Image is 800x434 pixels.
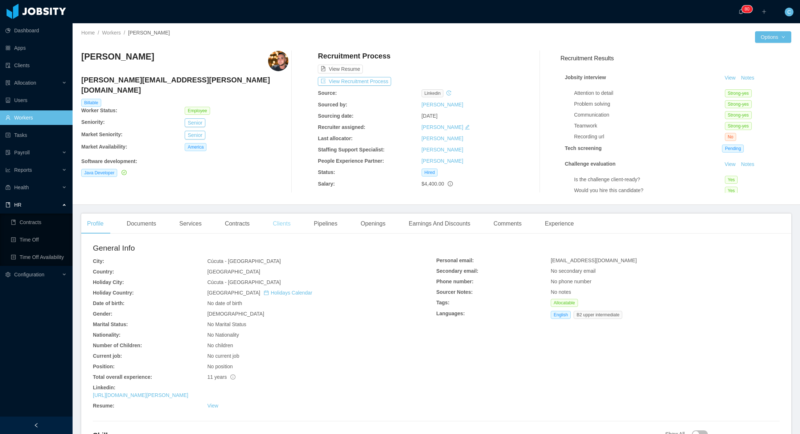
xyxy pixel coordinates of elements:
i: icon: history [446,90,451,96]
div: Recording url [574,133,725,141]
b: Linkedin: [93,385,115,390]
span: [PERSON_NAME] [128,30,170,36]
b: Date of birth: [93,300,124,306]
div: Is the challenge client-ready? [574,176,725,183]
i: icon: medicine-box [5,185,11,190]
strong: Challenge evaluation [565,161,616,167]
b: Country: [93,269,114,275]
span: / [98,30,99,36]
a: View [722,75,738,81]
span: Allocation [14,80,36,86]
span: Yes [725,187,738,195]
div: Profile [81,214,109,234]
b: Position: [93,364,115,369]
a: [URL][DOMAIN_NAME][PERSON_NAME] [93,392,188,398]
strong: Tech screening [565,145,602,151]
span: 11 years [207,374,235,380]
img: c1ae0452-2d6e-420c-aab3-1a838978304e_68cc3b33d4772-400w.png [268,51,288,71]
button: Notes [738,74,757,82]
a: [PERSON_NAME] [422,124,463,130]
a: View [207,403,218,409]
span: B2 upper intermediate [574,311,622,319]
div: Problem solving [574,100,725,108]
span: No position [207,364,233,369]
b: Seniority: [81,119,105,125]
span: [DATE] [422,113,438,119]
b: Phone number: [436,279,474,284]
span: [GEOGRAPHIC_DATA] [207,269,260,275]
a: icon: pie-chartDashboard [5,23,67,38]
span: No phone number [551,279,591,284]
i: icon: bell [738,9,743,14]
button: icon: exportView Recruitment Process [318,77,391,86]
div: Teamwork [574,122,725,130]
i: icon: calendar [264,290,269,295]
i: icon: edit [465,125,470,130]
span: Strong-yes [725,111,752,119]
span: Pending [722,145,744,153]
a: Home [81,30,95,36]
strong: Jobsity interview [565,74,606,80]
span: HR [14,202,21,208]
i: icon: setting [5,272,11,277]
b: Personal email: [436,257,474,263]
b: Tags: [436,300,450,305]
i: icon: book [5,202,11,207]
a: icon: profileTime Off Availability [11,250,67,264]
span: Payroll [14,150,30,155]
span: Allocatable [551,299,578,307]
div: Contracts [219,214,255,234]
span: C [787,8,791,16]
b: Worker Status: [81,108,117,113]
b: Languages: [436,311,465,316]
a: [PERSON_NAME] [422,147,463,153]
span: Employee [185,107,210,115]
div: Attention to detail [574,89,725,97]
a: View [722,161,738,167]
b: Market Availability: [81,144,127,150]
span: Strong-yes [725,122,752,130]
b: Resume: [93,403,114,409]
b: Staffing Support Specialist: [318,147,385,153]
i: icon: plus [762,9,767,14]
button: Notes [738,160,757,169]
h3: Recruitment Results [561,54,791,63]
span: $4,400.00 [422,181,444,187]
button: Senior [185,131,205,139]
b: Holiday Country: [93,290,134,296]
b: People Experience Partner: [318,158,384,164]
sup: 80 [742,5,752,13]
a: icon: userWorkers [5,110,67,125]
a: [PERSON_NAME] [422,158,463,164]
b: Sourced by: [318,102,347,108]
b: Sourcer Notes: [436,289,473,295]
a: icon: auditClients [5,58,67,73]
span: No current job [207,353,239,359]
span: linkedin [422,89,444,97]
span: info-circle [448,181,453,186]
span: [EMAIL_ADDRESS][DOMAIN_NAME] [551,257,637,263]
a: [PERSON_NAME] [422,135,463,141]
button: Optionsicon: down [755,31,791,43]
b: Total overall experience: [93,374,152,380]
span: No children [207,342,233,348]
b: Source: [318,90,337,96]
span: English [551,311,571,319]
span: info-circle [230,374,235,380]
button: icon: file-textView Resume [318,65,363,73]
span: Health [14,184,29,190]
span: No notes [551,289,571,295]
span: No [725,133,736,141]
h2: General Info [93,242,436,254]
a: icon: check-circle [120,170,127,175]
div: Services [173,214,207,234]
a: icon: file-textView Resume [318,66,363,72]
span: Strong-yes [725,89,752,97]
b: Nationality: [93,332,120,338]
span: Strong-yes [725,100,752,108]
span: Billable [81,99,101,107]
span: Cúcuta - [GEOGRAPHIC_DATA] [207,279,281,285]
span: America [185,143,206,151]
div: Would you hire this candidate? [574,187,725,194]
b: Marital Status: [93,321,128,327]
